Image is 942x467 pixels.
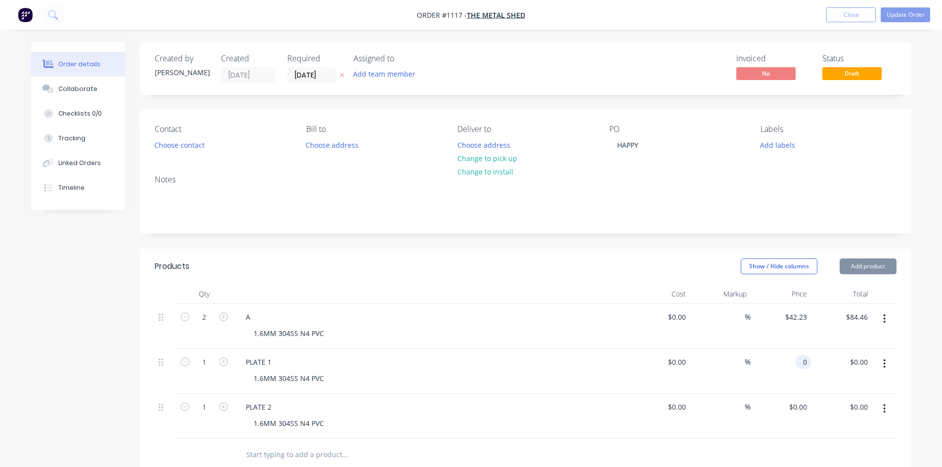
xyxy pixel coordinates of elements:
div: Created by [155,54,209,63]
button: Add team member [354,67,421,81]
div: Markup [690,284,751,304]
div: Collaborate [58,85,97,93]
button: Choose address [301,138,364,151]
div: Order details [58,60,100,69]
button: Close [826,7,876,22]
div: Timeline [58,183,85,192]
span: Order #1117 - [417,10,467,20]
div: Status [822,54,897,63]
button: Timeline [31,175,125,200]
div: Cost [629,284,690,304]
div: [PERSON_NAME] [155,67,209,78]
button: Change to install [452,165,518,178]
div: Contact [155,125,290,134]
div: Required [287,54,342,63]
div: Bill to [306,125,442,134]
span: % [745,401,751,413]
div: Assigned to [354,54,452,63]
button: Update Order [881,7,930,22]
button: Add labels [755,138,801,151]
div: 1.6MM 304SS N4 PVC [246,416,332,430]
button: Add team member [348,67,420,81]
button: Linked Orders [31,151,125,175]
span: No [736,67,796,80]
div: Qty [175,284,234,304]
div: Notes [155,175,897,184]
div: Invoiced [736,54,810,63]
div: HAPPY [609,138,646,152]
button: Checklists 0/0 [31,101,125,126]
a: THE METAL SHED [467,10,525,20]
button: Add product [840,258,897,274]
span: % [745,356,751,368]
button: Change to pick up [452,152,522,165]
div: Total [811,284,872,304]
div: PO [609,125,745,134]
div: Deliver to [457,125,593,134]
div: Tracking [58,134,86,143]
div: Products [155,260,189,272]
input: Start typing to add a product... [246,445,444,465]
div: Checklists 0/0 [58,109,102,118]
div: Created [221,54,275,63]
div: 1.6MM 304SS N4 PVC [246,326,332,340]
div: Labels [761,125,896,134]
button: Show / Hide columns [741,258,817,274]
div: PLATE 2 [238,400,279,414]
img: Factory [18,7,33,22]
div: 1.6MM 304SS N4 PVC [246,371,332,385]
button: Order details [31,52,125,77]
button: Collaborate [31,77,125,101]
span: Draft [822,67,882,80]
button: Choose contact [149,138,210,151]
button: Tracking [31,126,125,151]
div: PLATE 1 [238,355,279,369]
div: A [238,310,258,324]
span: % [745,311,751,323]
button: Choose address [452,138,515,151]
div: Price [751,284,811,304]
div: Linked Orders [58,159,101,168]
